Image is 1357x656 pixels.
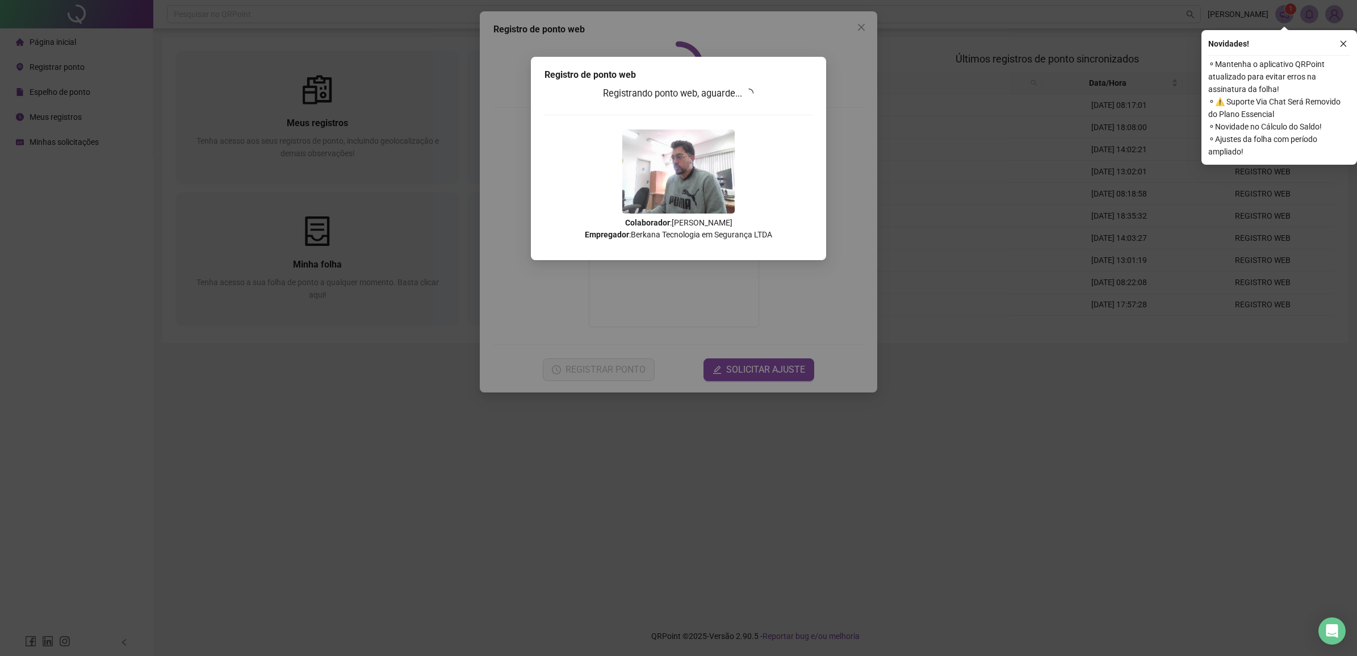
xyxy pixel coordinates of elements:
[1208,95,1350,120] span: ⚬ ⚠️ Suporte Via Chat Será Removido do Plano Essencial
[1208,120,1350,133] span: ⚬ Novidade no Cálculo do Saldo!
[585,230,629,239] strong: Empregador
[545,68,812,82] div: Registro de ponto web
[1208,37,1249,50] span: Novidades !
[1318,617,1346,645] div: Open Intercom Messenger
[1208,133,1350,158] span: ⚬ Ajustes da folha com período ampliado!
[545,217,812,241] p: : [PERSON_NAME] : Berkana Tecnologia em Segurança LTDA
[622,129,735,214] img: Z
[1339,40,1347,48] span: close
[625,218,670,227] strong: Colaborador
[545,86,812,101] h3: Registrando ponto web, aguarde...
[743,86,756,99] span: loading
[1208,58,1350,95] span: ⚬ Mantenha o aplicativo QRPoint atualizado para evitar erros na assinatura da folha!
